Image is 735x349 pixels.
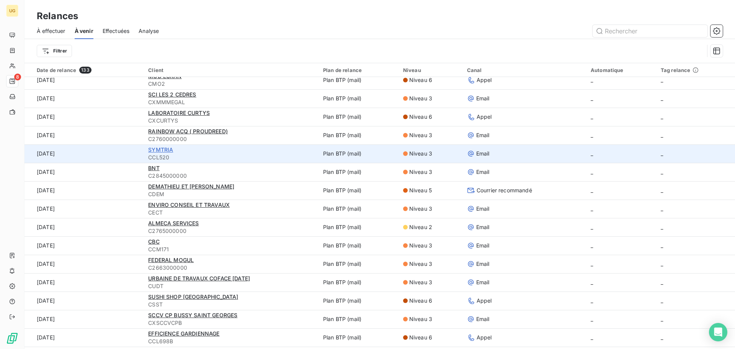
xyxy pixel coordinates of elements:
[24,200,144,218] td: [DATE]
[148,172,314,180] span: C2845000000
[593,25,707,37] input: Rechercher
[591,297,593,304] span: _
[661,132,663,138] span: _
[37,27,65,35] span: À effectuer
[148,282,314,290] span: CUDT
[6,332,18,344] img: Logo LeanPay
[24,218,144,236] td: [DATE]
[148,246,314,253] span: CCM171
[139,27,159,35] span: Analyse
[37,9,78,23] h3: Relances
[318,255,399,273] td: Plan BTP (mail)
[403,67,458,73] div: Niveau
[591,169,593,175] span: _
[148,80,314,88] span: CMO2
[409,334,432,341] span: Niveau 6
[661,261,663,267] span: _
[148,220,199,226] span: ALMECA SERVICES
[409,187,432,194] span: Niveau 5
[591,150,593,157] span: _
[318,236,399,255] td: Plan BTP (mail)
[591,316,593,322] span: _
[476,205,490,213] span: Email
[14,74,21,80] span: 8
[318,71,399,89] td: Plan BTP (mail)
[476,315,490,323] span: Email
[661,224,663,230] span: _
[409,223,432,231] span: Niveau 2
[148,238,159,245] span: CBC
[477,113,492,121] span: Appel
[148,117,314,125] span: CXCURTYS
[148,209,314,216] span: CECT
[148,275,250,282] span: URBAINE DE TRAVAUX COFACE [DATE]
[24,292,144,310] td: [DATE]
[318,126,399,144] td: Plan BTP (mail)
[409,95,432,102] span: Niveau 3
[148,154,314,161] span: CCL520
[148,330,219,337] span: EFFICIENCE GARDIENNAGE
[661,150,663,157] span: _
[318,163,399,181] td: Plan BTP (mail)
[148,202,230,208] span: ENVIRO CONSEIL ET TRAVAUX
[591,224,593,230] span: _
[24,181,144,200] td: [DATE]
[24,236,144,255] td: [DATE]
[148,312,237,318] span: SCCV CP BUSSY SAINT GEORGES
[24,126,144,144] td: [DATE]
[318,310,399,328] td: Plan BTP (mail)
[409,242,432,249] span: Niveau 3
[476,223,490,231] span: Email
[148,183,234,190] span: DEMATHIEU ET [PERSON_NAME]
[79,67,91,74] span: 133
[409,113,432,121] span: Niveau 6
[591,279,593,285] span: _
[24,328,144,347] td: [DATE]
[409,76,432,84] span: Niveau 6
[37,67,139,74] div: Date de relance
[661,279,663,285] span: _
[661,316,663,322] span: _
[476,150,490,157] span: Email
[477,334,492,341] span: Appel
[318,144,399,163] td: Plan BTP (mail)
[318,328,399,347] td: Plan BTP (mail)
[477,76,492,84] span: Appel
[709,323,727,341] div: Open Intercom Messenger
[148,67,163,73] span: Client
[661,297,663,304] span: _
[37,45,72,57] button: Filtrer
[661,187,663,193] span: _
[148,98,314,106] span: CXMMMEGAL
[24,108,144,126] td: [DATE]
[476,242,490,249] span: Email
[661,242,663,249] span: _
[148,128,228,134] span: RAINBOW ACQ ( PROUDREED)
[103,27,130,35] span: Effectuées
[591,67,652,73] div: Automatique
[409,297,432,305] span: Niveau 6
[75,27,93,35] span: À venir
[591,205,593,212] span: _
[24,163,144,181] td: [DATE]
[24,310,144,328] td: [DATE]
[476,168,490,176] span: Email
[661,113,663,120] span: _
[318,181,399,200] td: Plan BTP (mail)
[591,261,593,267] span: _
[477,187,532,194] span: Courrier recommandé
[24,71,144,89] td: [DATE]
[661,67,699,73] span: Tag relance
[318,218,399,236] td: Plan BTP (mail)
[148,338,314,345] span: CCL698B
[409,131,432,139] span: Niveau 3
[6,5,18,17] div: UG
[24,89,144,108] td: [DATE]
[591,77,593,83] span: _
[323,67,394,73] div: Plan de relance
[148,190,314,198] span: CDEM
[148,146,173,153] span: SYMTRIA
[148,293,238,300] span: SUSHI SHOP [GEOGRAPHIC_DATA]
[476,95,490,102] span: Email
[477,297,492,305] span: Appel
